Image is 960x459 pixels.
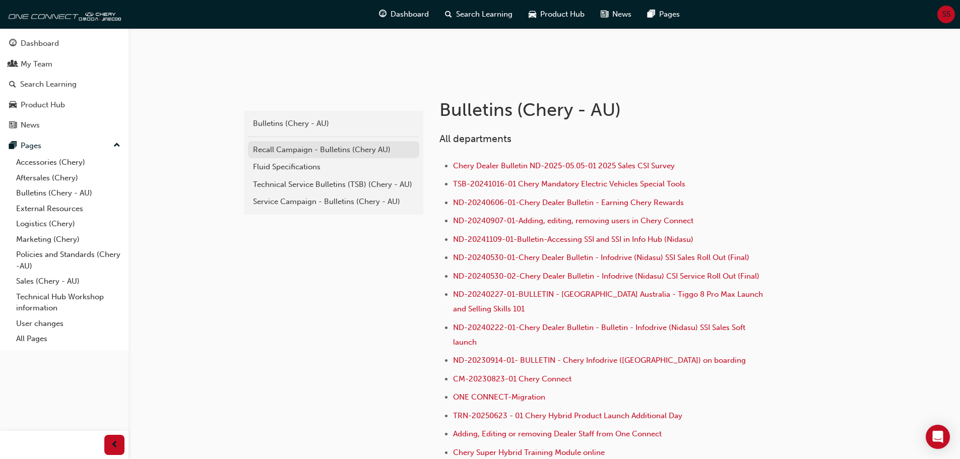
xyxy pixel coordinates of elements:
span: Search Learning [456,9,513,20]
span: search-icon [9,80,16,89]
span: car-icon [529,8,536,21]
h1: Bulletins (Chery - AU) [439,99,770,121]
span: people-icon [9,60,17,69]
button: SS [937,6,955,23]
div: My Team [21,58,52,70]
span: guage-icon [9,39,17,48]
a: news-iconNews [593,4,639,25]
span: search-icon [445,8,452,21]
a: Adding, Editing or removing Dealer Staff from One Connect [453,429,662,438]
a: User changes [12,316,124,332]
a: search-iconSearch Learning [437,4,521,25]
div: News [21,119,40,131]
a: ND-20241109-01-Bulletin-Accessing SSI and SSI in Info Hub (Nidasu) [453,235,693,244]
a: Bulletins (Chery - AU) [12,185,124,201]
a: ND-20240530-01-Chery Dealer Bulletin - Infodrive (Nidasu) SSI Sales Roll Out (Final) [453,253,749,262]
span: guage-icon [379,8,387,21]
a: Logistics (Chery) [12,216,124,232]
a: Dashboard [4,34,124,53]
a: CM-20230823-01 Chery Connect [453,374,571,383]
div: Product Hub [21,99,65,111]
a: pages-iconPages [639,4,688,25]
a: Recall Campaign - Bulletins (Chery AU) [248,141,419,159]
a: My Team [4,55,124,74]
a: Chery Dealer Bulletin ND-2025-05.05-01 2025 Sales CSI Survey [453,161,675,170]
a: ND-20230914-01- BULLETIN - Chery Infodrive ([GEOGRAPHIC_DATA]) on boarding [453,356,746,365]
a: ND-20240606-01-Chery Dealer Bulletin - Earning Chery Rewards [453,198,684,207]
a: Technical Hub Workshop information [12,289,124,316]
span: car-icon [9,101,17,110]
div: Technical Service Bulletins (TSB) (Chery - AU) [253,179,414,190]
a: ND-20240907-01-Adding, editing, removing users in Chery Connect [453,216,693,225]
button: Pages [4,137,124,155]
a: TRN-20250623 - 01 Chery Hybrid Product Launch Additional Day [453,411,682,420]
span: Product Hub [540,9,585,20]
span: prev-icon [111,439,118,451]
a: Product Hub [4,96,124,114]
div: Open Intercom Messenger [926,425,950,449]
span: Dashboard [391,9,429,20]
a: guage-iconDashboard [371,4,437,25]
div: Search Learning [20,79,77,90]
a: Bulletins (Chery - AU) [248,115,419,133]
a: Aftersales (Chery) [12,170,124,186]
div: Pages [21,140,41,152]
a: Marketing (Chery) [12,232,124,247]
a: Fluid Specifications [248,158,419,176]
div: Service Campaign - Bulletins (Chery - AU) [253,196,414,208]
a: Accessories (Chery) [12,155,124,170]
div: Dashboard [21,38,59,49]
a: TSB-20241016-01 Chery Mandatory Electric Vehicles Special Tools [453,179,685,188]
span: pages-icon [9,142,17,151]
div: Fluid Specifications [253,161,414,173]
span: Pages [659,9,680,20]
a: Sales (Chery - AU) [12,274,124,289]
a: ONE CONNECT-Migration [453,392,545,402]
a: car-iconProduct Hub [521,4,593,25]
a: Technical Service Bulletins (TSB) (Chery - AU) [248,176,419,193]
span: pages-icon [648,8,655,21]
a: All Pages [12,331,124,347]
button: DashboardMy TeamSearch LearningProduct HubNews [4,32,124,137]
span: All departments [439,133,511,145]
div: Bulletins (Chery - AU) [253,118,414,129]
img: oneconnect [5,4,121,24]
div: Recall Campaign - Bulletins (Chery AU) [253,144,414,156]
a: External Resources [12,201,124,217]
a: Policies and Standards (Chery -AU) [12,247,124,274]
a: Service Campaign - Bulletins (Chery - AU) [248,193,419,211]
a: ND-20240222-01-Chery Dealer Bulletin - Bulletin - Infodrive (Nidasu) SSI Sales Soft launch [453,323,747,347]
span: News [612,9,631,20]
span: SS [942,9,950,20]
span: news-icon [9,121,17,130]
a: News [4,116,124,135]
a: ND-20240530-02-Chery Dealer Bulletin - Infodrive (Nidasu) CSI Service Roll Out (Final) [453,272,759,281]
a: Search Learning [4,75,124,94]
a: Chery Super Hybrid Training Module online [453,448,605,457]
a: ND-20240227-01-BULLETIN - [GEOGRAPHIC_DATA] Australia - Tiggo 8 Pro Max Launch and Selling Skills... [453,290,765,313]
span: news-icon [601,8,608,21]
span: up-icon [113,139,120,152]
